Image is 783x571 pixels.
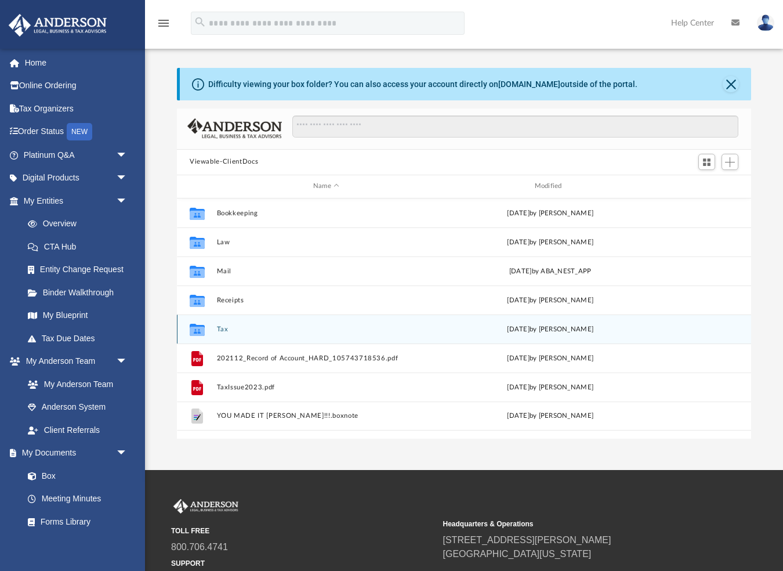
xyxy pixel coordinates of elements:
[441,411,660,421] div: [DATE] by [PERSON_NAME]
[16,235,145,258] a: CTA Hub
[116,442,139,465] span: arrow_drop_down
[116,189,139,213] span: arrow_drop_down
[440,181,659,191] div: Modified
[217,412,436,420] button: YOU MADE IT [PERSON_NAME]!!!.boxnote
[67,123,92,140] div: NEW
[16,487,139,511] a: Meeting Minutes
[171,499,241,514] img: Anderson Advisors Platinum Portal
[217,238,436,245] button: Law
[441,266,660,276] div: [DATE] by ABA_NEST_APP
[157,16,171,30] i: menu
[8,143,145,167] a: Platinum Q&Aarrow_drop_down
[443,519,707,529] small: Headquarters & Operations
[16,510,133,533] a: Forms Library
[8,167,145,190] a: Digital Productsarrow_drop_down
[171,526,435,536] small: TOLL FREE
[190,157,258,167] button: Viewable-ClientDocs
[8,51,145,74] a: Home
[182,181,211,191] div: id
[217,296,436,303] button: Receipts
[723,76,739,92] button: Close
[722,154,739,170] button: Add
[116,350,139,374] span: arrow_drop_down
[16,373,133,396] a: My Anderson Team
[8,350,139,373] a: My Anderson Teamarrow_drop_down
[16,464,133,487] a: Box
[217,267,436,274] button: Mail
[171,558,435,569] small: SUPPORT
[498,79,560,89] a: [DOMAIN_NAME]
[208,78,637,91] div: Difficulty viewing your box folder? You can also access your account directly on outside of the p...
[194,16,206,28] i: search
[177,198,751,439] div: grid
[171,542,228,552] a: 800.706.4741
[157,22,171,30] a: menu
[292,115,738,138] input: Search files and folders
[5,14,110,37] img: Anderson Advisors Platinum Portal
[217,209,436,216] button: Bookkeeping
[16,212,145,236] a: Overview
[16,396,139,419] a: Anderson System
[16,258,145,281] a: Entity Change Request
[698,154,716,170] button: Switch to Grid View
[441,324,660,334] div: [DATE] by [PERSON_NAME]
[757,15,774,31] img: User Pic
[217,325,436,333] button: Tax
[16,281,145,304] a: Binder Walkthrough
[8,189,145,212] a: My Entitiesarrow_drop_down
[443,535,611,545] a: [STREET_ADDRESS][PERSON_NAME]
[8,442,139,465] a: My Documentsarrow_drop_down
[16,327,145,350] a: Tax Due Dates
[8,120,145,144] a: Order StatusNEW
[443,549,592,559] a: [GEOGRAPHIC_DATA][US_STATE]
[216,181,436,191] div: Name
[441,237,660,247] div: [DATE] by [PERSON_NAME]
[16,418,139,442] a: Client Referrals
[8,74,145,97] a: Online Ordering
[217,383,436,391] button: TaxIssue2023.pdf
[116,143,139,167] span: arrow_drop_down
[665,181,746,191] div: id
[116,167,139,190] span: arrow_drop_down
[441,295,660,305] div: [DATE] by [PERSON_NAME]
[441,208,660,218] div: [DATE] by [PERSON_NAME]
[441,353,660,363] div: [DATE] by [PERSON_NAME]
[8,97,145,120] a: Tax Organizers
[441,382,660,392] div: [DATE] by [PERSON_NAME]
[217,354,436,362] button: 202112_Record of Account_HARD_105743718536.pdf
[16,304,139,327] a: My Blueprint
